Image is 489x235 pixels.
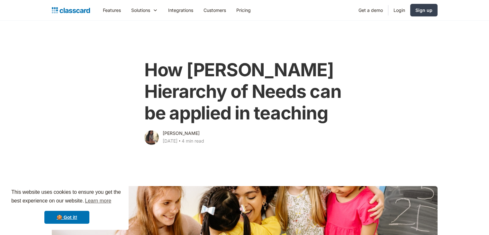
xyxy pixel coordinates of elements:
[198,3,231,17] a: Customers
[144,59,345,124] h1: How [PERSON_NAME] Hierarchy of Needs can be applied in teaching
[98,3,126,17] a: Features
[353,3,388,17] a: Get a demo
[231,3,256,17] a: Pricing
[131,7,150,14] div: Solutions
[410,4,438,16] a: Sign up
[182,137,204,145] div: 4 min read
[126,3,163,17] div: Solutions
[11,188,122,206] span: This website uses cookies to ensure you get the best experience on our website.
[415,7,432,14] div: Sign up
[163,129,200,137] div: [PERSON_NAME]
[84,196,112,206] a: learn more about cookies
[163,3,198,17] a: Integrations
[5,182,129,230] div: cookieconsent
[177,137,182,146] div: ‧
[388,3,410,17] a: Login
[163,137,177,145] div: [DATE]
[52,6,90,15] a: home
[44,211,89,224] a: dismiss cookie message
